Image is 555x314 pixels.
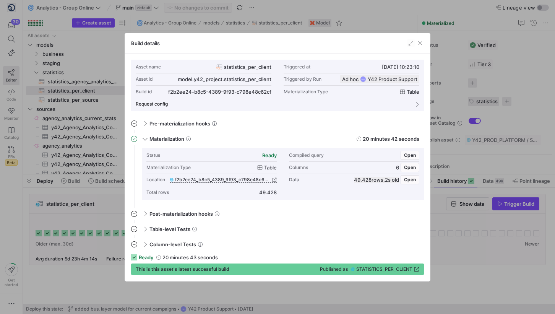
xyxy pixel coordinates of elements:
y42-duration: 20 minutes 42 seconds [363,136,419,142]
div: Asset name [136,64,161,70]
div: Compiled query [289,153,324,158]
span: ready [139,254,153,260]
div: f2b2ee24-b8c5-4389-9f93-c798e48c62cf [168,89,271,95]
span: 6 [396,164,399,171]
div: 49.428 [259,189,277,195]
span: f2b2ee24_b8c5_4389_9f93_c798e48c62cf [175,177,271,182]
button: Open [401,151,419,160]
div: model.y42_project.statistics_per_client [178,76,271,82]
span: Table-level Tests [149,226,190,232]
span: table [264,164,277,171]
mat-expansion-panel-header: Column-level Tests [131,238,424,251]
div: Build id [136,89,152,94]
div: Materialization20 minutes 42 seconds [131,148,424,208]
span: Open [404,177,416,182]
div: , [354,177,399,183]
div: Triggered by Run [284,76,321,82]
h3: Build details [131,40,160,46]
span: table [407,89,419,95]
span: statistics_per_client [224,64,271,70]
span: Materialization Type [284,89,328,94]
a: f2b2ee24_b8c5_4389_9f93_c798e48c62cf [170,177,277,182]
span: Pre-materialization hooks [149,120,210,127]
span: Published as [320,267,348,272]
span: Post-materialization hooks [149,211,213,217]
div: YPS [360,76,366,82]
div: Columns [289,165,308,170]
div: Materialization Type [146,165,191,170]
div: Status [146,153,160,158]
mat-expansion-panel-header: Pre-materialization hooks [131,117,424,130]
span: Ad hoc [342,76,359,82]
div: Asset id [136,76,153,82]
mat-expansion-panel-header: Request config [136,98,419,110]
div: Location [146,177,165,182]
span: Materialization [149,136,184,142]
mat-expansion-panel-header: Table-level Tests [131,223,424,235]
mat-panel-title: Request config [136,101,410,107]
span: Open [404,165,416,170]
button: Ad hocYPSY42 Product Support [340,75,419,83]
span: [DATE] 10:23:10 [382,64,419,70]
button: Open [401,163,419,172]
y42-duration: 20 minutes 43 seconds [162,254,218,260]
span: 49.428 rows [354,177,383,183]
a: STATISTICS_PER_CLIENT [351,267,419,272]
span: Column-level Tests [149,241,196,247]
span: Y42 Product Support [368,76,417,82]
span: 2s old [385,177,399,183]
span: STATISTICS_PER_CLIENT [356,267,412,272]
div: Data [289,177,299,182]
div: Triggered at [284,64,310,70]
span: Open [404,153,416,158]
button: Open [401,175,419,184]
div: ready [262,152,277,158]
span: This is this asset's latest successful build [136,267,229,272]
div: Total rows [146,190,169,195]
mat-expansion-panel-header: Post-materialization hooks [131,208,424,220]
mat-expansion-panel-header: Materialization20 minutes 42 seconds [131,133,424,145]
